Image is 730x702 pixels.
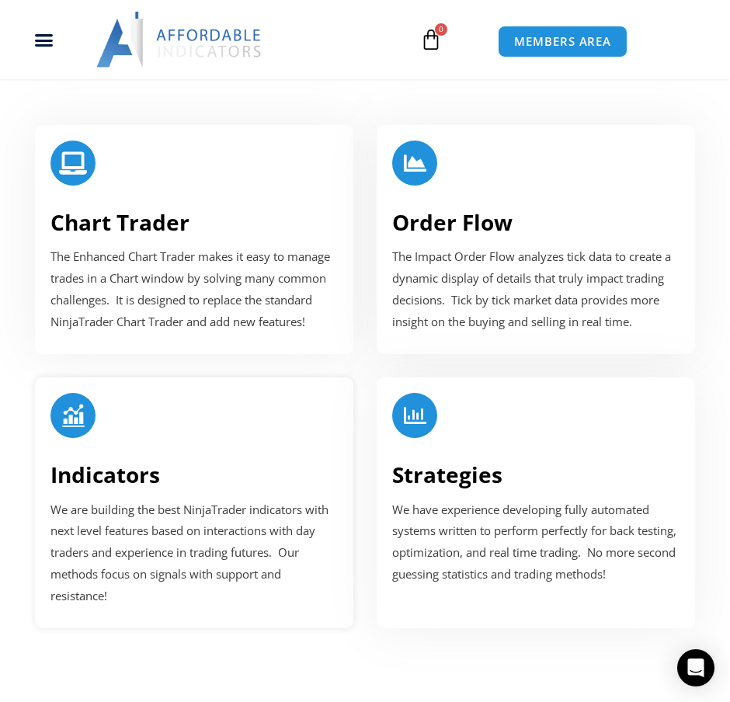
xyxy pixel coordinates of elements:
a: Chart Trader [50,207,189,237]
a: Order Flow [392,207,513,237]
p: We have experience developing fully automated systems written to perform perfectly for back testi... [392,499,680,586]
div: Menu Toggle [8,25,80,54]
a: 0 [397,17,465,62]
span: The Impact Order Flow analyzes tick data to create a dynamic display of details that truly impact... [392,248,671,329]
span: 0 [435,23,447,36]
span: MEMBERS AREA [514,36,611,47]
img: LogoAI | Affordable Indicators – NinjaTrader [96,12,263,68]
div: Open Intercom Messenger [677,649,714,686]
span: We are building the best NinjaTrader indicators with next level features based on interactions wi... [50,502,328,603]
a: MEMBERS AREA [498,26,627,57]
a: Strategies [392,460,502,489]
p: The Enhanced Chart Trader makes it easy to manage trades in a Chart window by solving many common... [50,246,338,332]
a: Indicators [50,460,160,489]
